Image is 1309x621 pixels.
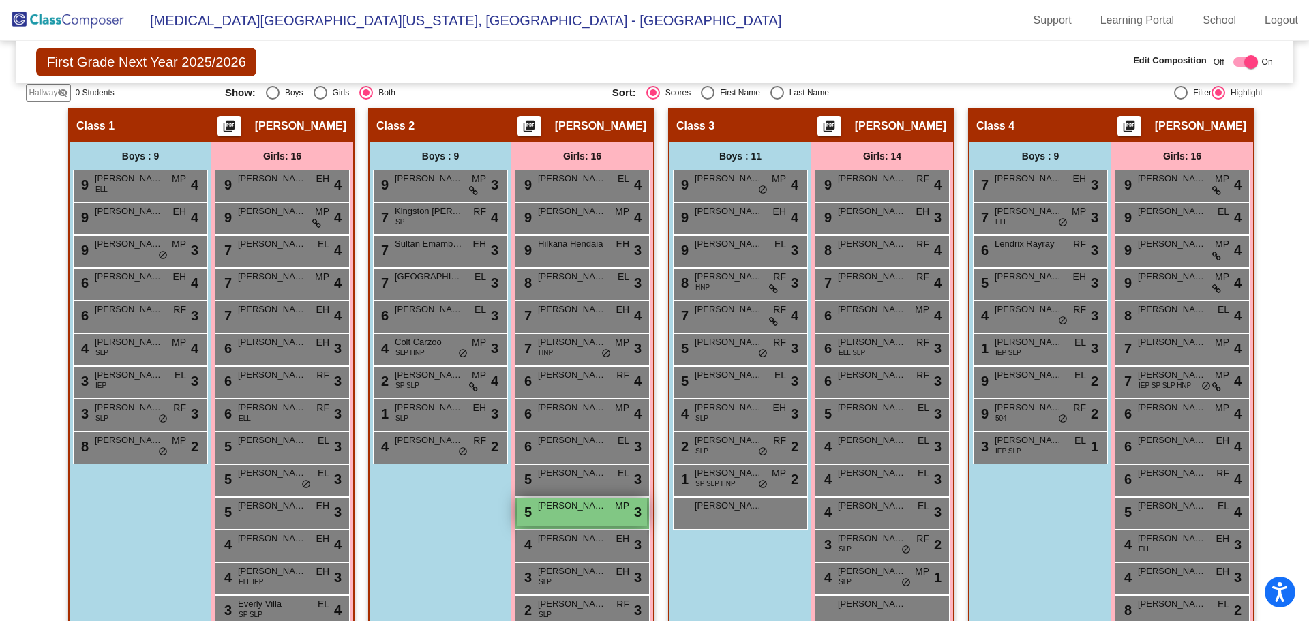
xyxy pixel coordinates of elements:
span: 7 [378,210,389,225]
span: MP [1215,368,1229,382]
span: [PERSON_NAME] [538,303,606,316]
span: 3 [191,240,198,260]
span: [PERSON_NAME] [838,205,906,218]
span: 9 [78,177,89,192]
span: 3 [634,273,642,293]
span: [PERSON_NAME] [538,270,606,284]
span: Lendrix Rayray [995,237,1063,251]
span: EH [316,335,329,350]
span: 9 [221,210,232,225]
span: 3 [334,338,342,359]
span: [PERSON_NAME] [995,270,1063,284]
span: [PERSON_NAME] [695,303,763,316]
div: Girls: 14 [811,142,953,170]
span: [PERSON_NAME] [95,303,163,316]
span: 7 [978,177,989,192]
span: RF [316,401,329,415]
span: 3 [634,240,642,260]
span: 3 [934,371,942,391]
span: 4 [491,207,498,228]
span: RF [916,237,929,252]
span: MP [172,172,186,186]
span: RF [773,335,786,350]
span: SP SLP [395,380,419,391]
span: 4 [334,240,342,260]
span: [PERSON_NAME] [PERSON_NAME] [995,368,1063,382]
span: First Grade Next Year 2025/2026 [36,48,256,76]
span: [PERSON_NAME] [995,303,1063,316]
div: Boys : 9 [70,142,211,170]
span: [PERSON_NAME] [95,205,163,218]
span: 3 [491,175,498,195]
span: 3 [934,207,942,228]
span: MP [915,303,929,317]
span: 4 [1234,240,1242,260]
span: [PERSON_NAME] [1138,270,1206,284]
span: 4 [1234,338,1242,359]
span: 9 [521,177,532,192]
span: Class 1 [76,119,115,133]
span: [PERSON_NAME] [238,335,306,349]
span: Sort: [612,87,636,99]
span: 9 [521,210,532,225]
span: 6 [221,341,232,356]
span: [PERSON_NAME] [1138,303,1206,316]
span: 4 [934,240,942,260]
span: Edit Composition [1133,54,1207,67]
span: [PERSON_NAME] [255,119,346,133]
span: 6 [78,308,89,323]
span: [PERSON_NAME] [995,335,1063,349]
span: RF [916,368,929,382]
span: [PERSON_NAME] [95,401,163,414]
span: EL [774,237,786,252]
span: Class 4 [976,119,1014,133]
span: RF [916,335,929,350]
span: 3 [791,338,798,359]
span: 8 [1121,308,1132,323]
span: [PERSON_NAME] [1138,237,1206,251]
span: 9 [978,374,989,389]
span: EL [618,270,629,284]
div: Boys [280,87,303,99]
span: IEP SP SLP HNP [1139,380,1191,391]
span: EH [173,205,186,219]
span: 3 [191,305,198,326]
span: [PERSON_NAME] [95,335,163,349]
span: 9 [221,177,232,192]
span: 7 [521,341,532,356]
span: 4 [634,175,642,195]
div: Scores [660,87,691,99]
mat-icon: picture_as_pdf [521,119,537,138]
span: MP [472,335,486,350]
span: 4 [1234,305,1242,326]
span: [PERSON_NAME] [1138,205,1206,218]
span: EL [1074,368,1086,382]
span: 9 [1121,275,1132,290]
span: Class 3 [676,119,714,133]
span: 4 [978,308,989,323]
span: 3 [491,273,498,293]
span: EL [475,270,486,284]
span: 2 [1091,371,1098,391]
span: 5 [678,374,689,389]
span: 4 [791,305,798,326]
mat-radio-group: Select an option [612,86,989,100]
span: EL [1074,335,1086,350]
span: EL [318,237,329,252]
span: 2 [378,374,389,389]
span: 7 [978,210,989,225]
div: Highlight [1225,87,1263,99]
span: RF [616,368,629,382]
span: [PERSON_NAME] [395,172,463,185]
span: 9 [678,177,689,192]
span: MP [172,335,186,350]
span: IEP [95,380,106,391]
span: [PERSON_NAME] [95,270,163,284]
span: [PERSON_NAME] [1138,368,1206,382]
span: 9 [821,177,832,192]
span: Sultan Emambakhsh [395,237,463,251]
span: 7 [1121,341,1132,356]
span: [PERSON_NAME] [538,401,606,414]
span: 4 [934,273,942,293]
span: [GEOGRAPHIC_DATA] [395,270,463,284]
